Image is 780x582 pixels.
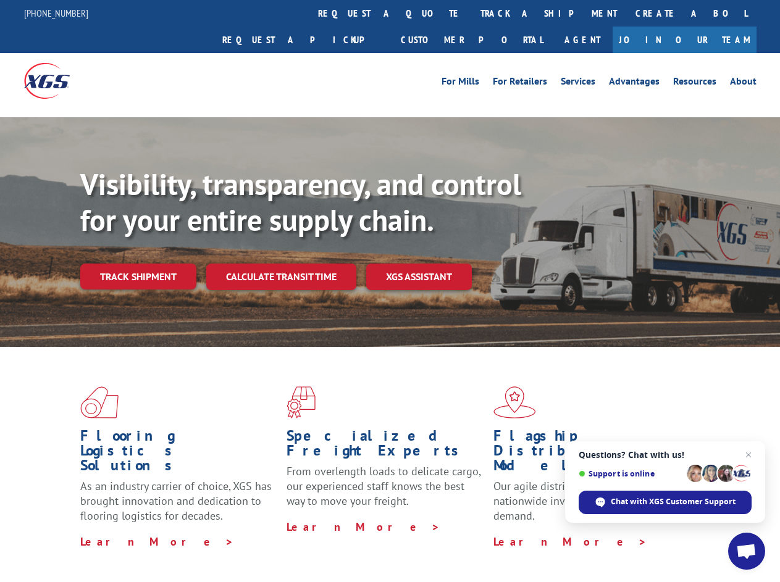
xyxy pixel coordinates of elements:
a: [PHONE_NUMBER] [24,7,88,19]
span: Chat with XGS Customer Support [611,496,736,507]
span: Questions? Chat with us! [579,450,752,460]
b: Visibility, transparency, and control for your entire supply chain. [80,165,521,239]
span: Close chat [741,447,756,462]
h1: Flooring Logistics Solutions [80,428,277,479]
a: For Mills [442,77,479,90]
a: Learn More > [80,534,234,549]
h1: Flagship Distribution Model [493,428,690,479]
a: Customer Portal [392,27,552,53]
a: Learn More > [493,534,647,549]
a: Learn More > [287,520,440,534]
a: Calculate transit time [206,264,356,290]
a: XGS ASSISTANT [366,264,472,290]
span: Support is online [579,469,682,478]
div: Chat with XGS Customer Support [579,491,752,514]
a: For Retailers [493,77,547,90]
a: Request a pickup [213,27,392,53]
img: xgs-icon-total-supply-chain-intelligence-red [80,386,119,418]
a: Services [561,77,595,90]
div: Open chat [728,533,765,570]
span: Our agile distribution network gives you nationwide inventory management on demand. [493,479,687,523]
h1: Specialized Freight Experts [287,428,484,464]
a: Advantages [609,77,660,90]
img: xgs-icon-focused-on-flooring-red [287,386,316,418]
a: Agent [552,27,613,53]
a: Resources [673,77,716,90]
a: Track shipment [80,264,196,289]
span: As an industry carrier of choice, XGS has brought innovation and dedication to flooring logistics... [80,479,272,523]
img: xgs-icon-flagship-distribution-model-red [493,386,536,418]
a: Join Our Team [613,27,757,53]
a: About [730,77,757,90]
p: From overlength loads to delicate cargo, our experienced staff knows the best way to move your fr... [287,464,484,519]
